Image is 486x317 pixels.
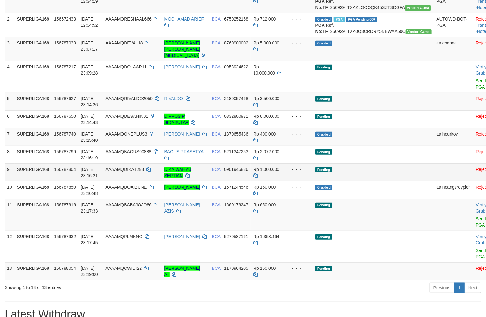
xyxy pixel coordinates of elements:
[164,40,200,58] a: [PERSON_NAME] [PERSON_NAME][MEDICAL_DATA]
[164,234,200,239] a: [PERSON_NAME]
[54,234,76,239] span: 156787932
[212,64,221,69] span: BCA
[15,13,52,37] td: SUPERLIGA168
[164,167,191,178] a: DIKA WAHYU SEPTIAN
[5,146,15,163] td: 8
[81,16,98,28] span: [DATE] 12:34:52
[15,37,52,61] td: SUPERLIGA168
[15,146,52,163] td: SUPERLIGA168
[315,17,333,22] span: Grabbed
[253,131,276,136] span: Rp 400.000
[224,131,248,136] span: Copy 1370655436 to clipboard
[105,266,142,271] span: AAAAMQCWIDI22
[54,185,76,190] span: 156787850
[5,262,15,280] td: 13
[287,149,310,155] div: - - -
[315,266,332,271] span: Pending
[224,202,248,207] span: Copy 1660179247 to clipboard
[224,40,248,45] span: Copy 8760900002 to clipboard
[15,163,52,181] td: SUPERLIGA168
[105,234,142,239] span: AAAAMQPLMKNG
[287,131,310,137] div: - - -
[224,185,248,190] span: Copy 1671244546 to clipboard
[346,17,377,22] span: PGA Pending
[105,114,148,119] span: AAAAMQDESAHIN01
[476,78,486,90] a: Send PGA
[15,262,52,280] td: SUPERLIGA168
[5,128,15,146] td: 7
[434,37,474,61] td: aafchanna
[54,131,76,136] span: 156787740
[105,185,147,190] span: AAAAMQDOAIBUNE
[15,181,52,199] td: SUPERLIGA168
[81,40,98,52] span: [DATE] 23:07:17
[287,113,310,119] div: - - -
[287,64,310,70] div: - - -
[287,95,310,102] div: - - -
[5,282,198,291] div: Showing 1 to 13 of 13 entries
[434,128,474,146] td: aafhourkoy
[81,202,98,214] span: [DATE] 23:17:33
[315,41,333,46] span: Grabbed
[164,16,204,21] a: MOCHAMAD ARIEF
[253,16,276,21] span: Rp 712.000
[81,234,98,245] span: [DATE] 23:17:45
[81,149,98,160] span: [DATE] 23:16:19
[212,96,221,101] span: BCA
[224,64,248,69] span: Copy 0953924622 to clipboard
[464,283,481,293] a: Next
[105,16,152,21] span: AAAAMQRESHAAL666
[105,96,152,101] span: AAAAMQRIVALDO2050
[454,283,465,293] a: 1
[54,266,76,271] span: 156788054
[54,167,76,172] span: 156787804
[81,167,98,178] span: [DATE] 23:16:21
[105,64,147,69] span: AAAAMQDOLAAR11
[406,29,432,34] span: Vendor URL: https://trx31.1velocity.biz
[224,96,248,101] span: Copy 2480057468 to clipboard
[315,23,334,34] b: PGA Ref. No:
[287,233,310,240] div: - - -
[315,132,333,137] span: Grabbed
[253,266,276,271] span: Rp 150.000
[287,265,310,271] div: - - -
[105,40,143,45] span: AAAAMQDEVAL18
[224,167,248,172] span: Copy 0901945836 to clipboard
[315,114,332,119] span: Pending
[253,96,279,101] span: Rp 3.500.000
[315,234,332,240] span: Pending
[313,13,434,37] td: TF_250929_TXA0Q3CRDRY5NBWAA50C
[224,16,248,21] span: Copy 6750252158 to clipboard
[212,40,221,45] span: BCA
[315,167,332,172] span: Pending
[15,231,52,262] td: SUPERLIGA168
[5,37,15,61] td: 3
[253,185,276,190] span: Rp 150.000
[81,131,98,143] span: [DATE] 23:15:40
[164,131,200,136] a: [PERSON_NAME]
[224,114,248,119] span: Copy 0332800971 to clipboard
[287,202,310,208] div: - - -
[212,234,221,239] span: BCA
[5,93,15,110] td: 5
[253,149,279,154] span: Rp 2.072.000
[54,16,76,21] span: 156672433
[212,266,221,271] span: BCA
[315,185,333,190] span: Grabbed
[164,266,200,277] a: [PERSON_NAME] AT
[164,114,189,125] a: DIPPOS P SIDABUTAR
[5,199,15,231] td: 11
[476,248,486,259] a: Send PGA
[164,64,200,69] a: [PERSON_NAME]
[5,181,15,199] td: 10
[105,202,152,207] span: AAAAMQBABAJOJO86
[429,283,454,293] a: Previous
[5,231,15,262] td: 12
[15,93,52,110] td: SUPERLIGA168
[164,185,200,190] a: [PERSON_NAME]
[81,96,98,107] span: [DATE] 23:14:26
[212,149,221,154] span: BCA
[287,40,310,46] div: - - -
[315,65,332,70] span: Pending
[476,216,486,227] a: Send PGA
